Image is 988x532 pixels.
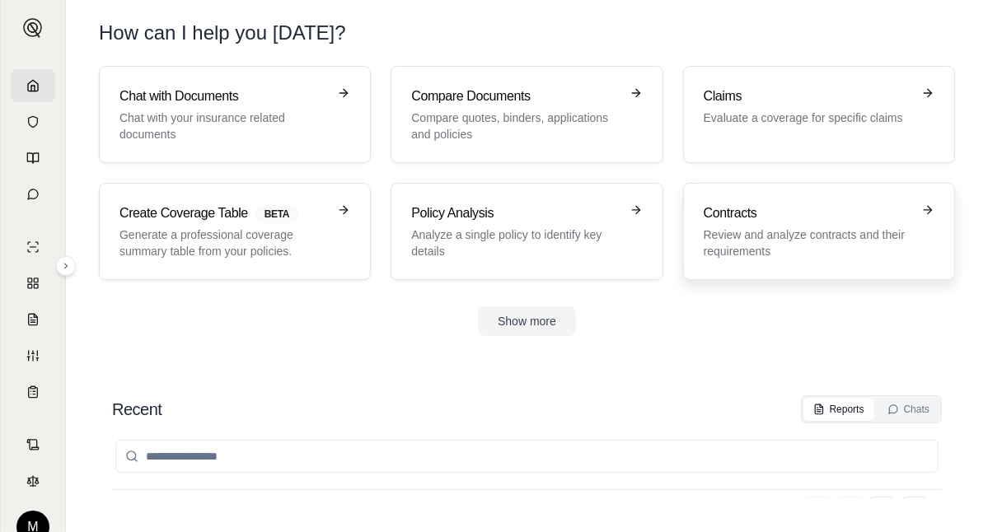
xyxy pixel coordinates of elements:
[11,376,55,408] a: Coverage Table
[411,110,619,142] p: Compare quotes, binders, applications and policies
[11,105,55,138] a: Documents Vault
[411,226,619,259] p: Analyze a single policy to identify key details
[11,303,55,336] a: Claim Coverage
[11,267,55,300] a: Policy Comparisons
[683,66,955,163] a: ClaimsEvaluate a coverage for specific claims
[478,306,576,336] button: Show more
[119,86,327,106] h3: Chat with Documents
[99,183,371,280] a: Create Coverage TableBETAGenerate a professional coverage summary table from your policies.
[887,403,929,416] div: Chats
[11,464,55,497] a: Legal Search Engine
[878,398,939,421] button: Chats
[11,231,55,264] a: Single Policy
[11,142,55,175] a: Prompt Library
[99,66,371,163] a: Chat with DocumentsChat with your insurance related documents
[704,226,911,259] p: Review and analyze contracts and their requirements
[704,86,911,106] h3: Claims
[391,183,663,280] a: Policy AnalysisAnalyze a single policy to identify key details
[255,205,299,223] span: BETA
[23,18,43,38] img: Expand sidebar
[119,226,327,259] p: Generate a professional coverage summary table from your policies.
[704,203,911,223] h3: Contracts
[11,428,55,461] a: Contract Analysis
[391,66,663,163] a: Compare DocumentsCompare quotes, binders, applications and policies
[119,203,327,223] h3: Create Coverage Table
[56,256,76,276] button: Expand sidebar
[119,110,327,142] p: Chat with your insurance related documents
[683,183,955,280] a: ContractsReview and analyze contracts and their requirements
[411,86,619,106] h3: Compare Documents
[11,69,55,102] a: Home
[813,403,864,416] div: Reports
[704,110,911,126] p: Evaluate a coverage for specific claims
[16,12,49,44] button: Expand sidebar
[11,339,55,372] a: Custom Report
[112,398,162,421] h2: Recent
[803,398,874,421] button: Reports
[411,203,619,223] h3: Policy Analysis
[11,178,55,211] a: Chat
[99,20,955,46] h1: How can I help you [DATE]?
